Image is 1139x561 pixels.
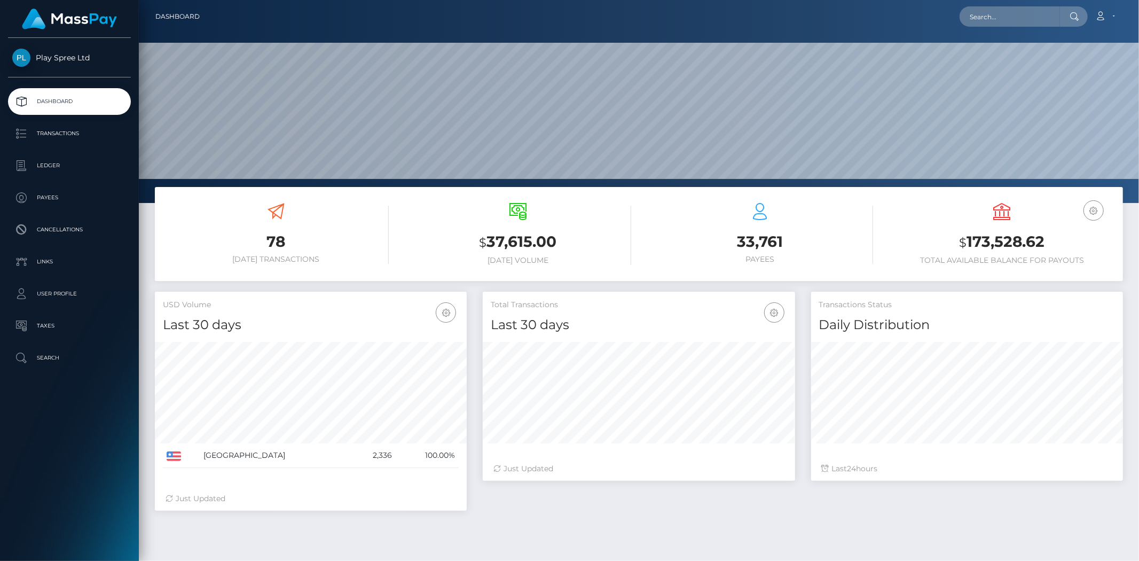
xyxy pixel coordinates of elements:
a: Transactions [8,120,131,147]
small: $ [479,235,486,250]
a: Taxes [8,313,131,339]
p: Cancellations [12,222,127,238]
a: Dashboard [8,88,131,115]
img: Play Spree Ltd [12,49,30,67]
h5: USD Volume [163,300,459,310]
p: User Profile [12,286,127,302]
h4: Last 30 days [491,316,787,334]
p: Ledger [12,158,127,174]
td: 100.00% [396,443,459,468]
h6: [DATE] Volume [405,256,631,265]
a: Payees [8,184,131,211]
span: Play Spree Ltd [8,53,131,63]
p: Transactions [12,126,127,142]
h6: [DATE] Transactions [163,255,389,264]
h4: Daily Distribution [819,316,1115,334]
h3: 33,761 [647,231,873,252]
small: $ [959,235,967,250]
p: Search [12,350,127,366]
img: US.png [167,451,181,461]
h3: 173,528.62 [889,231,1115,253]
td: 2,336 [351,443,396,468]
h5: Transactions Status [819,300,1115,310]
p: Dashboard [12,93,127,110]
p: Links [12,254,127,270]
a: Ledger [8,152,131,179]
div: Last hours [822,463,1112,474]
h3: 78 [163,231,389,252]
a: Dashboard [155,5,200,28]
input: Search... [960,6,1060,27]
p: Payees [12,190,127,206]
h4: Last 30 days [163,316,459,334]
h5: Total Transactions [491,300,787,310]
span: 24 [847,464,857,473]
a: Links [8,248,131,275]
div: Just Updated [166,493,456,504]
h6: Payees [647,255,873,264]
td: [GEOGRAPHIC_DATA] [200,443,350,468]
a: Cancellations [8,216,131,243]
h6: Total Available Balance for Payouts [889,256,1115,265]
p: Taxes [12,318,127,334]
img: MassPay Logo [22,9,117,29]
a: User Profile [8,280,131,307]
div: Just Updated [493,463,784,474]
h3: 37,615.00 [405,231,631,253]
a: Search [8,345,131,371]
